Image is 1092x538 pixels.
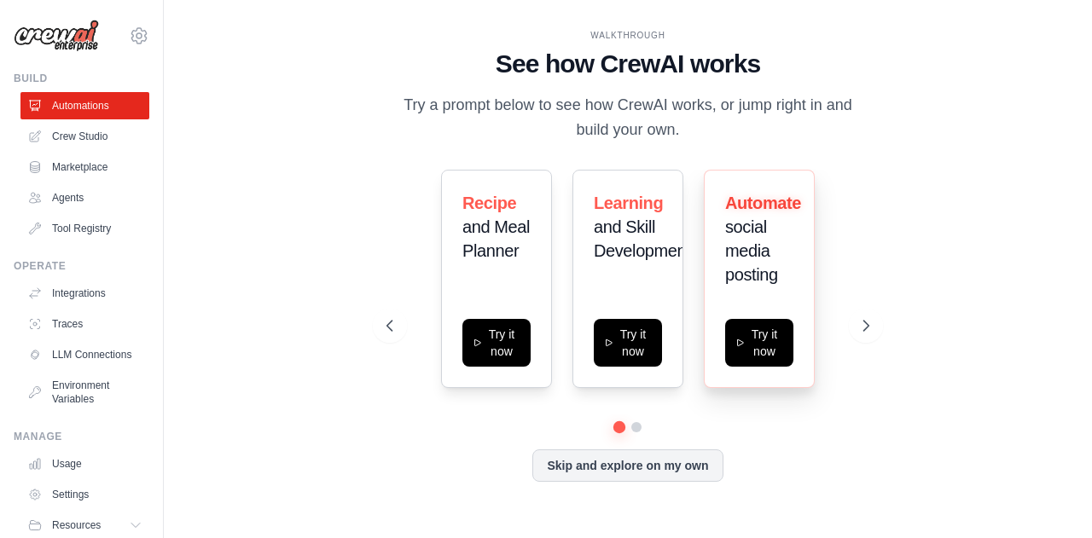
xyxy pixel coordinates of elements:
[20,372,149,413] a: Environment Variables
[725,319,793,367] button: Try it now
[462,319,531,367] button: Try it now
[20,280,149,307] a: Integrations
[14,430,149,443] div: Manage
[14,20,99,52] img: Logo
[20,310,149,338] a: Traces
[386,93,869,143] p: Try a prompt below to see how CrewAI works, or jump right in and build your own.
[594,217,690,260] span: and Skill Development
[20,481,149,508] a: Settings
[20,215,149,242] a: Tool Registry
[725,217,778,284] span: social media posting
[462,194,516,212] span: Recipe
[462,217,530,260] span: and Meal Planner
[20,450,149,477] a: Usage
[14,72,149,85] div: Build
[386,29,869,42] div: WALKTHROUGH
[20,123,149,150] a: Crew Studio
[52,518,101,532] span: Resources
[594,319,662,367] button: Try it now
[14,259,149,273] div: Operate
[20,184,149,211] a: Agents
[20,153,149,181] a: Marketplace
[594,194,663,212] span: Learning
[725,194,801,212] span: Automate
[20,341,149,368] a: LLM Connections
[386,49,869,79] h1: See how CrewAI works
[20,92,149,119] a: Automations
[532,449,723,482] button: Skip and explore on my own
